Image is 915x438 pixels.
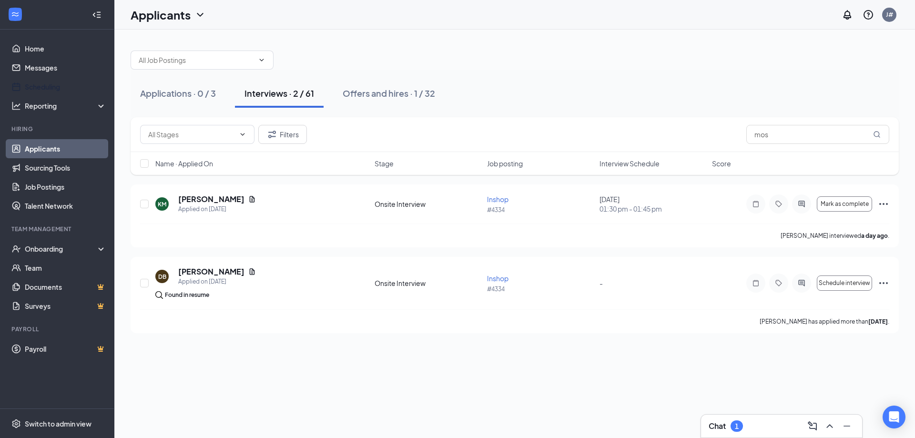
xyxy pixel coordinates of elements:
button: Filter Filters [258,125,307,144]
svg: Analysis [11,101,21,111]
a: SurveysCrown [25,296,106,316]
svg: MagnifyingGlass [873,131,881,138]
b: [DATE] [868,318,888,325]
svg: Settings [11,419,21,428]
a: Messages [25,58,106,77]
a: Talent Network [25,196,106,215]
button: Minimize [839,418,854,434]
p: [PERSON_NAME] interviewed . [781,232,889,240]
svg: Tag [773,200,784,208]
b: a day ago [861,232,888,239]
input: Search in interviews [746,125,889,144]
a: Job Postings [25,177,106,196]
svg: ComposeMessage [807,420,818,432]
a: PayrollCrown [25,339,106,358]
div: Offers and hires · 1 / 32 [343,87,435,99]
p: [PERSON_NAME] has applied more than . [760,317,889,326]
button: ChevronUp [822,418,837,434]
h1: Applicants [131,7,191,23]
h5: [PERSON_NAME] [178,194,244,204]
button: ComposeMessage [805,418,820,434]
input: All Job Postings [139,55,254,65]
svg: Document [248,268,256,275]
a: Sourcing Tools [25,158,106,177]
svg: UserCheck [11,244,21,254]
svg: ActiveChat [796,279,807,287]
span: Stage [375,159,394,168]
div: DB [158,273,166,281]
span: Job posting [487,159,523,168]
div: Interviews · 2 / 61 [244,87,314,99]
div: Reporting [25,101,107,111]
div: Applications · 0 / 3 [140,87,216,99]
div: [DATE] [600,194,706,214]
svg: ActiveChat [796,200,807,208]
span: Mark as complete [821,201,869,207]
a: Home [25,39,106,58]
div: Onsite Interview [375,278,481,288]
button: Mark as complete [817,196,872,212]
svg: ChevronDown [239,131,246,138]
span: Inshop [487,274,508,283]
div: Payroll [11,325,104,333]
p: #4334 [487,206,594,214]
svg: Notifications [842,9,853,20]
div: Applied on [DATE] [178,277,256,286]
svg: Document [248,195,256,203]
a: Scheduling [25,77,106,96]
svg: Note [750,200,762,208]
svg: ChevronDown [258,56,265,64]
span: Inshop [487,195,508,204]
svg: Note [750,279,762,287]
img: search.bf7aa3482b7795d4f01b.svg [155,291,163,299]
div: Hiring [11,125,104,133]
div: Team Management [11,225,104,233]
div: Found in resume [165,290,209,300]
span: Interview Schedule [600,159,660,168]
span: 01:30 pm - 01:45 pm [600,204,706,214]
div: Applied on [DATE] [178,204,256,214]
h5: [PERSON_NAME] [178,266,244,277]
input: All Stages [148,129,235,140]
div: 1 [735,422,739,430]
h3: Chat [709,421,726,431]
a: DocumentsCrown [25,277,106,296]
svg: Minimize [841,420,853,432]
div: Open Intercom Messenger [883,406,905,428]
div: Onboarding [25,244,98,254]
p: #4334 [487,285,594,293]
button: Schedule interview [817,275,872,291]
svg: Filter [266,129,278,140]
svg: WorkstreamLogo [10,10,20,19]
svg: Collapse [92,10,102,20]
div: J# [886,10,893,19]
div: KM [158,200,166,208]
svg: QuestionInfo [863,9,874,20]
div: Switch to admin view [25,419,91,428]
svg: Ellipses [878,198,889,210]
span: Schedule interview [819,280,870,286]
a: Team [25,258,106,277]
svg: Tag [773,279,784,287]
svg: Ellipses [878,277,889,289]
span: - [600,279,603,287]
svg: ChevronUp [824,420,835,432]
a: Applicants [25,139,106,158]
div: Onsite Interview [375,199,481,209]
span: Name · Applied On [155,159,213,168]
svg: ChevronDown [194,9,206,20]
span: Score [712,159,731,168]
